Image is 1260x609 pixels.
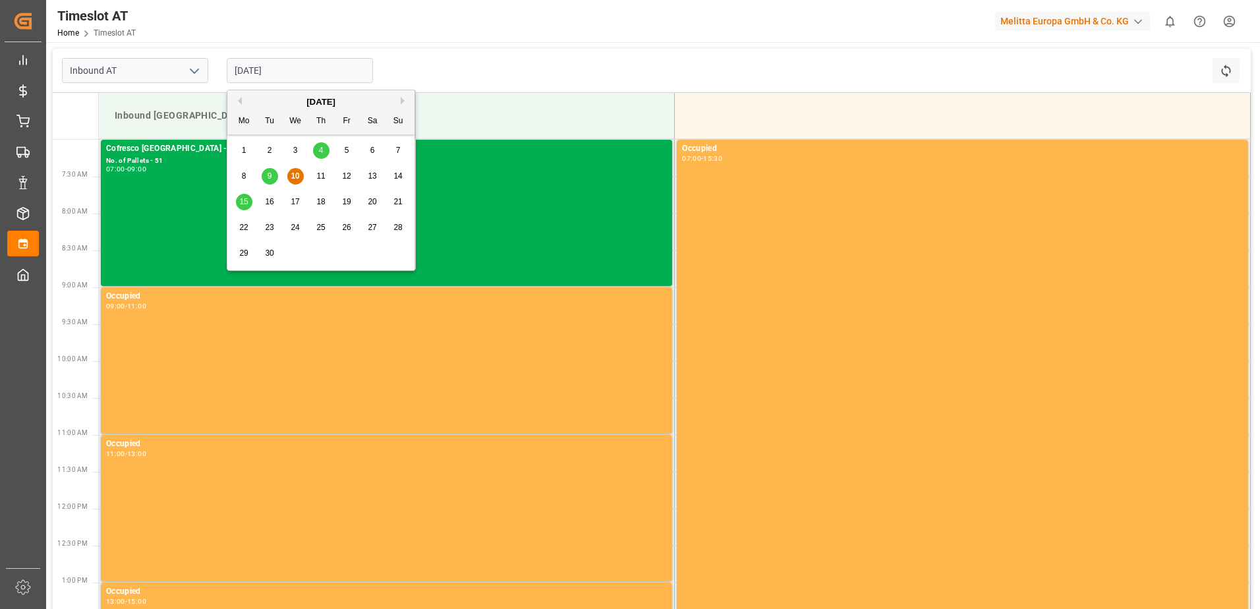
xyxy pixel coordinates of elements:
div: Choose Saturday, September 20th, 2025 [364,194,381,210]
div: Occupied [106,290,667,303]
div: Choose Friday, September 19th, 2025 [339,194,355,210]
span: 10:00 AM [57,355,88,362]
span: 7:30 AM [62,171,88,178]
div: We [287,113,304,130]
span: 12:30 PM [57,540,88,547]
div: 07:00 [682,156,701,161]
div: Choose Friday, September 5th, 2025 [339,142,355,159]
button: Next Month [401,97,409,105]
div: Choose Wednesday, September 17th, 2025 [287,194,304,210]
span: 24 [291,223,299,232]
span: 15 [239,197,248,206]
span: 7 [396,146,401,155]
div: - [125,451,127,457]
button: Melitta Europa GmbH & Co. KG [995,9,1155,34]
div: Choose Sunday, September 7th, 2025 [390,142,407,159]
div: - [701,156,703,161]
div: 15:30 [703,156,722,161]
div: 09:00 [106,303,125,309]
span: 9:00 AM [62,281,88,289]
div: Choose Thursday, September 4th, 2025 [313,142,329,159]
div: Th [313,113,329,130]
div: 09:00 [127,166,146,172]
input: Type to search/select [62,58,208,83]
div: Choose Friday, September 26th, 2025 [339,219,355,236]
div: 07:00 [106,166,125,172]
div: - [125,598,127,604]
span: 4 [319,146,324,155]
a: Home [57,28,79,38]
span: 8 [242,171,246,181]
div: Fr [339,113,355,130]
span: 8:00 AM [62,208,88,215]
button: open menu [184,61,204,81]
span: 12:00 PM [57,503,88,510]
span: 20 [368,197,376,206]
div: - [125,303,127,309]
div: Choose Sunday, September 28th, 2025 [390,219,407,236]
div: Occupied [106,438,667,451]
span: 23 [265,223,273,232]
div: Choose Sunday, September 21st, 2025 [390,194,407,210]
div: Timeslot AT [57,6,136,26]
div: Choose Monday, September 1st, 2025 [236,142,252,159]
button: Previous Month [234,97,242,105]
div: Occupied [682,142,1243,156]
div: 11:00 [106,451,125,457]
button: Help Center [1185,7,1215,36]
span: 28 [393,223,402,232]
span: 29 [239,248,248,258]
span: 19 [342,197,351,206]
div: Choose Friday, September 12th, 2025 [339,168,355,185]
div: Choose Wednesday, September 3rd, 2025 [287,142,304,159]
span: 1 [242,146,246,155]
span: 14 [393,171,402,181]
div: Choose Saturday, September 6th, 2025 [364,142,381,159]
span: 25 [316,223,325,232]
div: month 2025-09 [231,138,411,266]
div: No. of Pallets - 51 [106,156,667,167]
div: Choose Tuesday, September 9th, 2025 [262,168,278,185]
div: Choose Tuesday, September 16th, 2025 [262,194,278,210]
div: Tu [262,113,278,130]
span: 5 [345,146,349,155]
div: Occupied [106,585,667,598]
div: Choose Tuesday, September 30th, 2025 [262,245,278,262]
div: Choose Wednesday, September 10th, 2025 [287,168,304,185]
button: show 0 new notifications [1155,7,1185,36]
div: Choose Monday, September 15th, 2025 [236,194,252,210]
div: 15:00 [127,598,146,604]
span: 27 [368,223,376,232]
span: 6 [370,146,375,155]
span: 12 [342,171,351,181]
div: Choose Monday, September 22nd, 2025 [236,219,252,236]
div: Choose Tuesday, September 23rd, 2025 [262,219,278,236]
div: Choose Monday, September 29th, 2025 [236,245,252,262]
div: Choose Saturday, September 27th, 2025 [364,219,381,236]
div: Mo [236,113,252,130]
span: 22 [239,223,248,232]
div: Choose Monday, September 8th, 2025 [236,168,252,185]
div: Choose Sunday, September 14th, 2025 [390,168,407,185]
div: 13:00 [106,598,125,604]
span: 11 [316,171,325,181]
span: 16 [265,197,273,206]
div: Su [390,113,407,130]
span: 26 [342,223,351,232]
div: Choose Saturday, September 13th, 2025 [364,168,381,185]
span: 30 [265,248,273,258]
div: Choose Thursday, September 18th, 2025 [313,194,329,210]
span: 8:30 AM [62,245,88,252]
div: - [125,166,127,172]
span: 10 [291,171,299,181]
span: 11:30 AM [57,466,88,473]
span: 18 [316,197,325,206]
span: 11:00 AM [57,429,88,436]
div: Melitta Europa GmbH & Co. KG [995,12,1150,31]
div: Cofresco [GEOGRAPHIC_DATA] - Skat - 489385 [106,142,667,156]
div: Choose Thursday, September 25th, 2025 [313,219,329,236]
div: Choose Wednesday, September 24th, 2025 [287,219,304,236]
div: Choose Tuesday, September 2nd, 2025 [262,142,278,159]
span: 17 [291,197,299,206]
span: 1:00 PM [62,577,88,584]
